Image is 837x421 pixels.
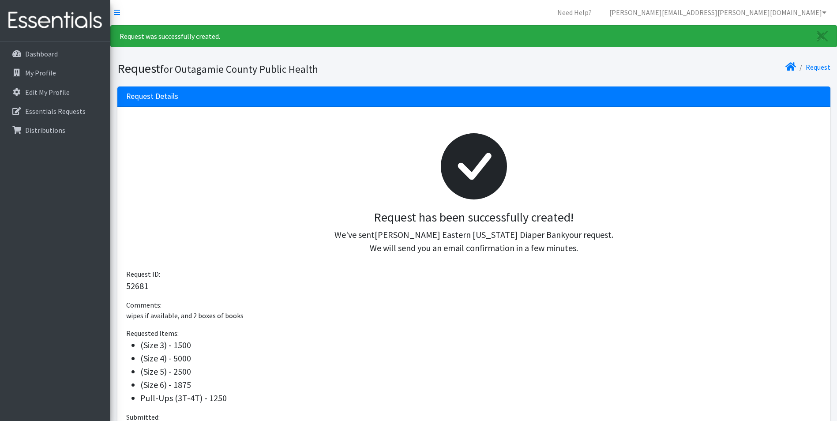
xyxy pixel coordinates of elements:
[4,45,107,63] a: Dashboard
[375,229,565,240] span: [PERSON_NAME] Eastern [US_STATE] Diaper Bank
[126,329,179,338] span: Requested Items:
[126,279,822,293] p: 52681
[25,68,56,77] p: My Profile
[4,64,107,82] a: My Profile
[110,25,837,47] div: Request was successfully created.
[806,63,830,71] a: Request
[25,88,70,97] p: Edit My Profile
[4,121,107,139] a: Distributions
[160,63,318,75] small: for Outagamie County Public Health
[550,4,599,21] a: Need Help?
[140,378,822,391] li: (Size 6) - 1875
[602,4,833,21] a: [PERSON_NAME][EMAIL_ADDRESS][PERSON_NAME][DOMAIN_NAME]
[140,391,822,405] li: Pull-Ups (3T-4T) - 1250
[4,102,107,120] a: Essentials Requests
[133,210,814,225] h3: Request has been successfully created!
[133,228,814,255] p: We've sent your request. We will send you an email confirmation in a few minutes.
[25,49,58,58] p: Dashboard
[808,26,837,47] a: Close
[4,6,107,35] img: HumanEssentials
[4,83,107,101] a: Edit My Profile
[140,352,822,365] li: (Size 4) - 5000
[126,92,178,101] h3: Request Details
[140,338,822,352] li: (Size 3) - 1500
[117,61,471,76] h1: Request
[126,301,161,309] span: Comments:
[126,270,160,278] span: Request ID:
[126,310,822,321] p: wipes if available, and 2 boxes of books
[25,126,65,135] p: Distributions
[25,107,86,116] p: Essentials Requests
[140,365,822,378] li: (Size 5) - 2500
